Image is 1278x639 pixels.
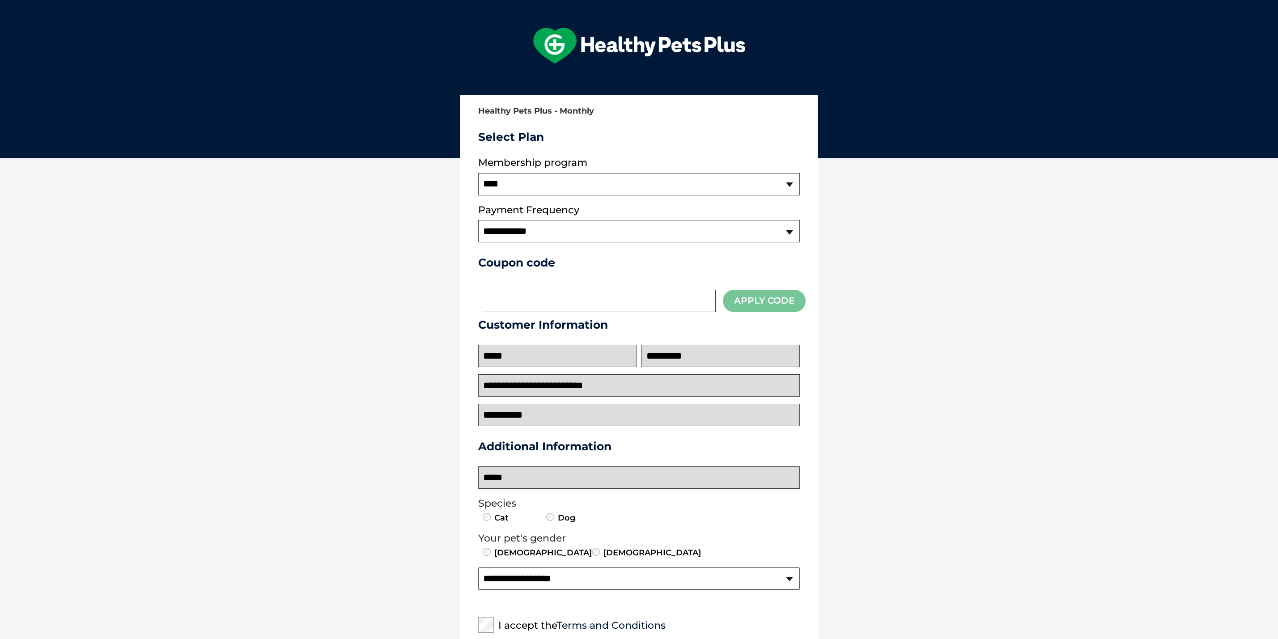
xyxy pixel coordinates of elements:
[478,533,800,544] legend: Your pet's gender
[478,617,494,633] input: I accept theTerms and Conditions
[478,130,800,144] h3: Select Plan
[478,256,800,269] h3: Coupon code
[533,28,745,63] img: hpp-logo-landscape-green-white.png
[478,498,800,509] legend: Species
[723,290,806,312] button: Apply Code
[478,318,800,331] h3: Customer Information
[475,440,803,453] h3: Additional Information
[478,107,800,116] h2: Healthy Pets Plus - Monthly
[478,204,579,216] label: Payment Frequency
[478,620,666,631] label: I accept the
[556,619,666,631] a: Terms and Conditions
[478,157,800,169] label: Membership program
